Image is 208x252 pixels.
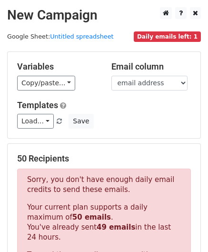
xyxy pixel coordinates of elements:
iframe: Chat Widget [160,206,208,252]
h5: Variables [17,61,97,72]
strong: 50 emails [72,213,111,222]
button: Save [69,114,93,129]
a: Daily emails left: 1 [134,33,201,40]
h5: Email column [111,61,191,72]
h2: New Campaign [7,7,201,23]
p: Your current plan supports a daily maximum of . You've already sent in the last 24 hours. [27,202,181,242]
strong: 49 emails [97,223,135,232]
a: Copy/paste... [17,76,75,91]
a: Untitled spreadsheet [50,33,113,40]
a: Templates [17,100,58,110]
p: Sorry, you don't have enough daily email credits to send these emails. [27,175,181,195]
small: Google Sheet: [7,33,114,40]
h5: 50 Recipients [17,153,191,164]
a: Load... [17,114,54,129]
span: Daily emails left: 1 [134,31,201,42]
